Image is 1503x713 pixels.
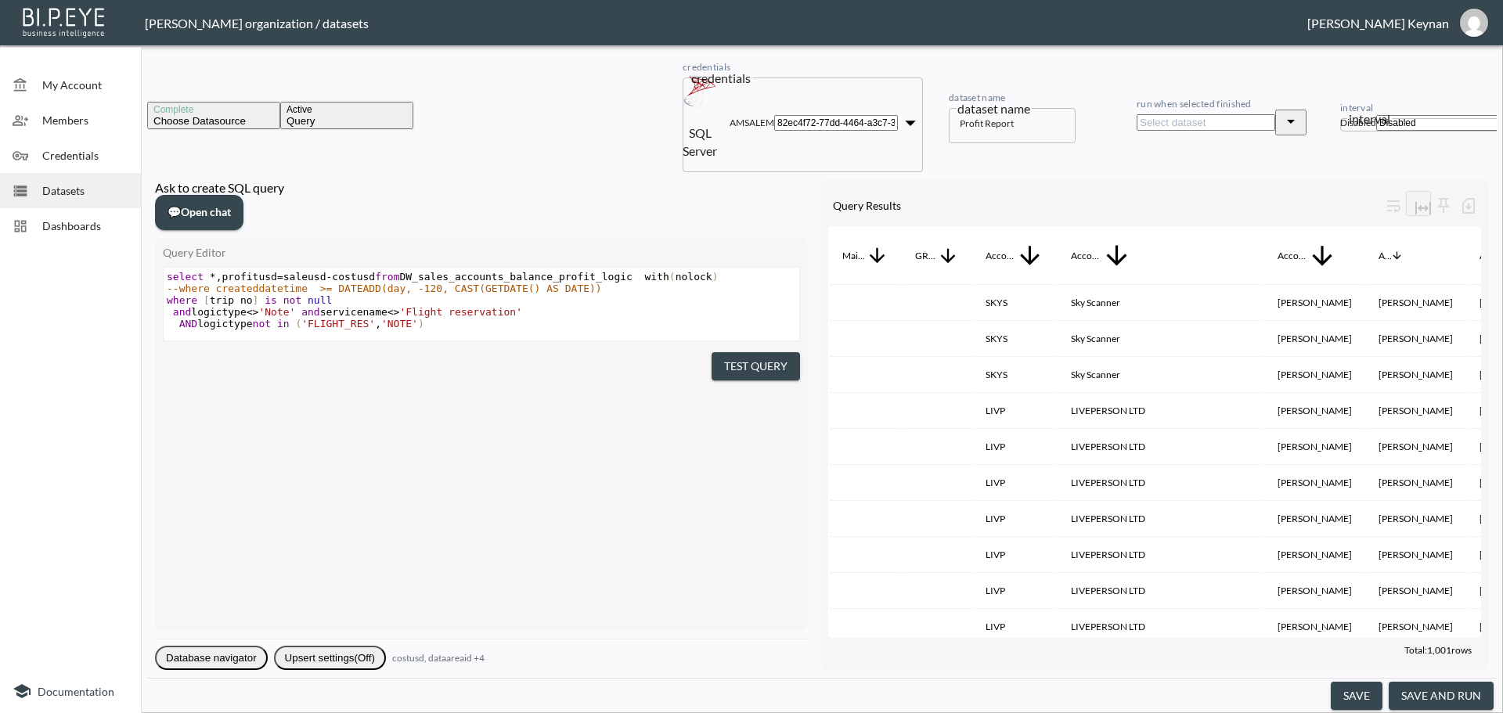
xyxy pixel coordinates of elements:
[387,306,400,318] span: <>
[418,318,424,329] span: )
[1406,191,1431,220] div: Toggle table layout between fixed and auto (default: auto)
[1389,682,1494,711] button: save and run
[375,271,399,283] span: from
[915,247,937,265] div: GROUPID
[42,147,128,164] span: Credentials
[308,294,332,306] span: null
[1366,322,1465,357] th: Ori Amar
[392,652,485,664] span: costusd;dataareaid;profitusd;RECID;SALESID;saleusd
[155,646,268,670] button: Database navigator
[1265,610,1364,645] th: Tziona Rozental
[1058,430,1263,465] th: LIVEPERSON LTD
[216,271,222,283] span: ,
[295,318,301,329] span: (
[277,318,290,329] span: in
[42,77,128,93] span: My Account
[712,271,719,283] span: )
[842,244,888,268] span: Maingroup
[986,241,1044,271] span: Account Code
[1379,247,1391,265] div: Agent
[1331,682,1382,711] button: save
[973,610,1057,645] th: LIVP
[204,294,210,306] span: [
[986,247,1015,265] div: Account Code
[1058,394,1263,429] th: LIVEPERSON LTD
[399,306,522,318] span: 'Flight reservation'
[253,294,259,306] span: ]
[973,286,1057,321] th: SKYS
[1058,574,1263,609] th: LIVEPERSON LTD
[42,112,128,128] span: Members
[163,246,800,259] div: Query Editor
[973,322,1057,357] th: SKYS
[973,430,1057,465] th: LIVP
[915,245,959,267] span: GROUPID
[1366,538,1465,573] th: Gidi Harverson
[1366,394,1465,429] th: Gidi Harverson
[277,271,283,283] span: =
[375,318,381,329] span: ,
[1137,98,1252,110] label: run when selected finished
[247,306,259,318] span: <>
[1366,466,1465,501] th: Gidi Harverson
[155,180,808,195] div: Ask to create SQL query
[167,271,719,283] span: profitusd saleusd costusd DW_sales_accounts_balance_profit_logic with nolock
[167,294,332,306] span: trip no
[1265,538,1364,573] th: Tziona Rozental
[155,195,243,230] button: chatOpen chat
[1366,502,1465,537] th: Gidi Harverson
[1058,466,1263,501] th: LIVEPERSON LTD
[173,306,191,318] span: and
[1058,610,1263,645] th: LIVEPERSON LTD
[1058,358,1263,393] th: Sky Scanner
[253,318,271,329] span: not
[1404,644,1472,656] span: Total: 1,001 rows
[1058,286,1263,321] th: Sky Scanner
[258,306,295,318] span: 'Note'
[20,4,110,39] img: bipeye-logo
[274,646,386,670] button: Upsert settings(Off)
[381,318,418,329] span: 'NOTE'
[1379,247,1403,265] span: Agent
[1058,538,1263,573] th: LIVEPERSON LTD
[13,682,128,700] a: Documentation
[1265,502,1364,537] th: Tziona Rozental
[1278,241,1337,271] span: Account Seller
[301,306,319,318] span: and
[1265,286,1364,321] th: LeehI Mizrahi
[265,294,277,306] span: is
[683,73,717,107] img: mssql icon
[973,394,1057,429] th: LIVP
[973,538,1057,573] th: LIVP
[949,92,1006,103] label: dataset name
[1275,110,1307,135] button: Open
[167,283,602,294] span: --where createddatetime >= DATEADD(day, -120, CAST(GETDATE() AS DATE))
[1265,574,1364,609] th: Tziona Rozental
[1431,193,1456,218] div: Sticky left columns: 0
[1265,466,1364,501] th: Tziona Rozental
[1058,322,1263,357] th: Sky Scanner
[1307,16,1449,31] div: [PERSON_NAME] Keynan
[179,318,197,329] span: AND
[1265,394,1364,429] th: Tziona Rozental
[42,218,128,234] span: Dashboards
[973,574,1057,609] th: LIVP
[167,294,197,306] span: where
[1071,247,1101,265] div: Account Name
[167,306,522,318] span: logictype servicename
[1071,240,1132,271] span: Account Name
[1340,102,1373,113] label: interval
[842,247,866,265] div: Maingroup
[326,271,333,283] span: -
[973,466,1057,501] th: LIVP
[669,271,676,283] span: (
[683,61,730,73] label: credentials
[287,115,407,127] div: Query
[973,358,1057,393] th: SKYS
[153,115,274,127] div: Choose datasource
[1381,193,1406,218] div: Wrap text
[287,104,407,115] div: Active
[1366,286,1465,321] th: Sarina Moshe
[168,205,181,218] span: chat
[1265,322,1364,357] th: LeehI Mizrahi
